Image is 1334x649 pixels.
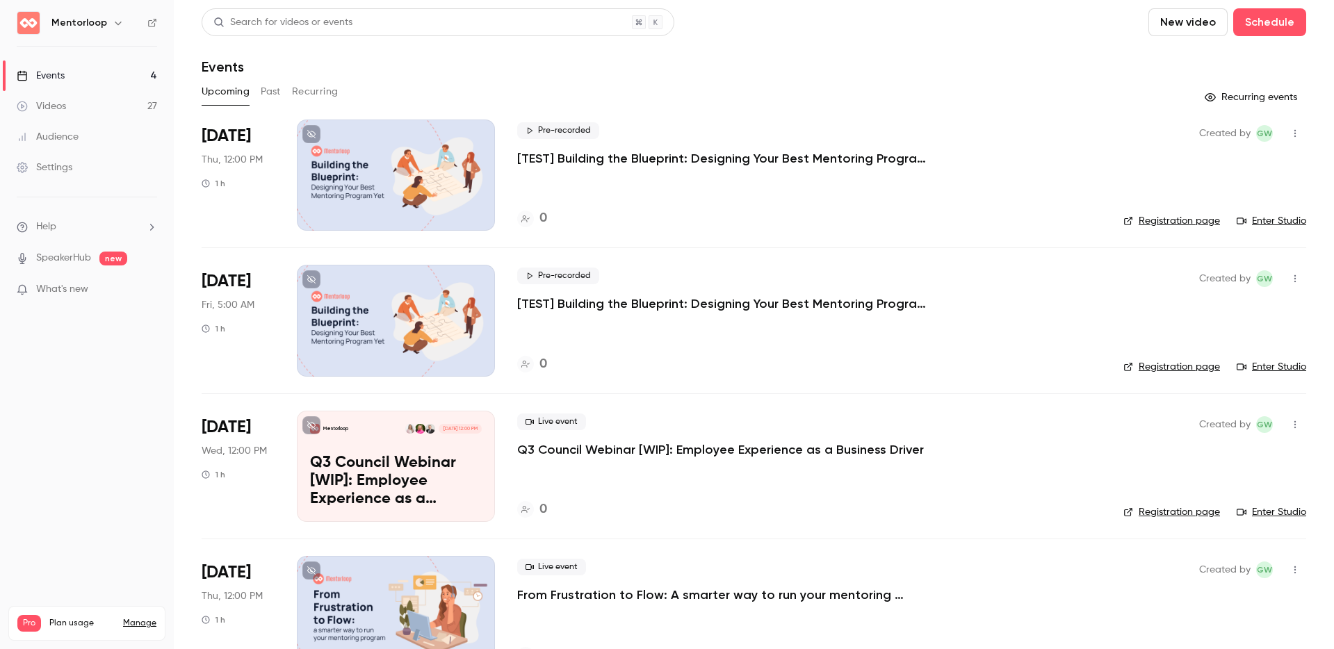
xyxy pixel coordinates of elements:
a: [TEST] Building the Blueprint: Designing Your Best Mentoring Program Yet (ANZ) [517,150,934,167]
span: [DATE] [202,416,251,438]
span: Wed, 12:00 PM [202,444,267,458]
a: From Frustration to Flow: A smarter way to run your mentoring program (APAC) [517,586,934,603]
h4: 0 [539,355,547,374]
span: [DATE] [202,561,251,584]
div: 1 h [202,469,225,480]
span: Thu, 12:00 PM [202,589,263,603]
span: Grace Winstanley [1256,125,1273,142]
button: Recurring [292,81,339,103]
span: Plan usage [49,618,115,629]
span: [DATE] [202,125,251,147]
span: GW [1257,561,1272,578]
span: Created by [1199,125,1251,142]
h4: 0 [539,500,547,519]
div: 1 h [202,614,225,625]
span: [DATE] [202,270,251,293]
button: Schedule [1233,8,1306,36]
a: Q3 Council Webinar [WIP]: Employee Experience as a Business DriverMentorloopMichael WerleLainie T... [297,411,495,522]
li: help-dropdown-opener [17,220,157,234]
a: Manage [123,618,156,629]
img: Lainie Tayler [415,424,425,434]
span: Grace Winstanley [1256,416,1273,433]
span: Pro [17,615,41,632]
span: GW [1257,270,1272,287]
span: Created by [1199,270,1251,287]
span: Created by [1199,561,1251,578]
span: Grace Winstanley [1256,270,1273,287]
a: 0 [517,355,547,374]
span: Pre-recorded [517,122,599,139]
div: Videos [17,99,66,113]
h4: 0 [539,209,547,228]
div: Oct 29 Wed, 12:00 PM (Australia/Melbourne) [202,411,275,522]
div: Audience [17,130,79,144]
a: SpeakerHub [36,251,91,265]
button: Recurring events [1198,86,1306,108]
div: Sep 26 Fri, 5:00 AM (Australia/Melbourne) [202,265,275,376]
a: 0 [517,500,547,519]
a: Enter Studio [1237,360,1306,374]
a: Q3 Council Webinar [WIP]: Employee Experience as a Business Driver [517,441,924,458]
a: [TEST] Building the Blueprint: Designing Your Best Mentoring Program Yet ([GEOGRAPHIC_DATA]) [517,295,934,312]
img: Michael Werle [425,424,435,434]
p: Mentorloop [323,425,348,432]
a: Registration page [1123,360,1220,374]
span: What's new [36,282,88,297]
h6: Mentorloop [51,16,107,30]
a: 0 [517,209,547,228]
span: [DATE] 12:00 PM [439,424,481,434]
button: New video [1148,8,1228,36]
span: Thu, 12:00 PM [202,153,263,167]
div: Events [17,69,65,83]
div: 1 h [202,323,225,334]
div: Search for videos or events [213,15,352,30]
a: Enter Studio [1237,505,1306,519]
span: GW [1257,416,1272,433]
span: new [99,252,127,265]
div: 1 h [202,178,225,189]
img: Mentorloop [17,12,40,34]
a: Registration page [1123,505,1220,519]
a: Enter Studio [1237,214,1306,228]
a: Registration page [1123,214,1220,228]
span: Live event [517,559,586,575]
img: Heidi Holmes [405,424,415,434]
span: Pre-recorded [517,268,599,284]
span: Live event [517,413,586,430]
span: Help [36,220,56,234]
span: Grace Winstanley [1256,561,1273,578]
button: Past [261,81,281,103]
span: Created by [1199,416,1251,433]
div: Settings [17,161,72,174]
span: GW [1257,125,1272,142]
div: Sep 25 Thu, 12:00 PM (Australia/Melbourne) [202,120,275,231]
span: Fri, 5:00 AM [202,298,254,312]
button: Upcoming [202,81,250,103]
h1: Events [202,58,244,75]
p: Q3 Council Webinar [WIP]: Employee Experience as a Business Driver [310,454,482,508]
